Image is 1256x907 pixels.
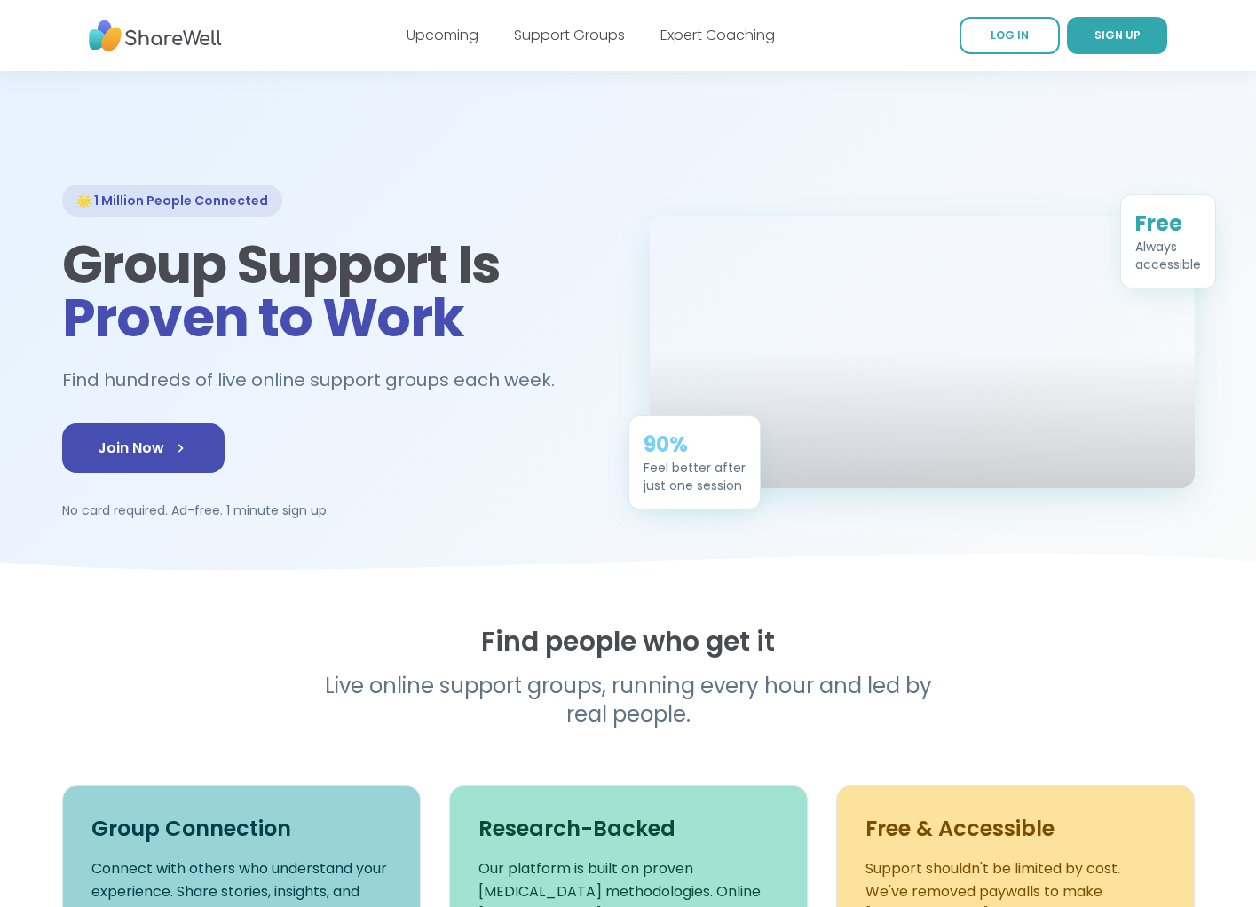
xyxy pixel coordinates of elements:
h3: Free & Accessible [865,815,1165,843]
a: Join Now [62,423,225,473]
span: Join Now [98,438,189,459]
a: Expert Coaching [660,25,775,45]
h2: Find hundreds of live online support groups each week. [62,366,573,395]
h3: Group Connection [91,815,391,843]
p: Live online support groups, running every hour and led by real people. [288,672,969,729]
div: 🌟 1 Million People Connected [62,185,282,217]
a: Upcoming [407,25,478,45]
h2: Find people who get it [62,626,1195,658]
div: Feel better after just one session [644,459,746,494]
a: SIGN UP [1067,17,1167,54]
div: Always accessible [1135,238,1201,273]
span: LOG IN [991,28,1029,43]
p: No card required. Ad-free. 1 minute sign up. [62,501,607,519]
div: Free [1135,209,1201,238]
a: LOG IN [960,17,1060,54]
a: Support Groups [514,25,625,45]
h1: Group Support Is [62,238,607,344]
img: ShareWell Nav Logo [89,12,222,60]
h3: Research-Backed [478,815,778,843]
span: SIGN UP [1094,28,1141,43]
span: Proven to Work [62,280,464,355]
div: 90% [644,430,746,459]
